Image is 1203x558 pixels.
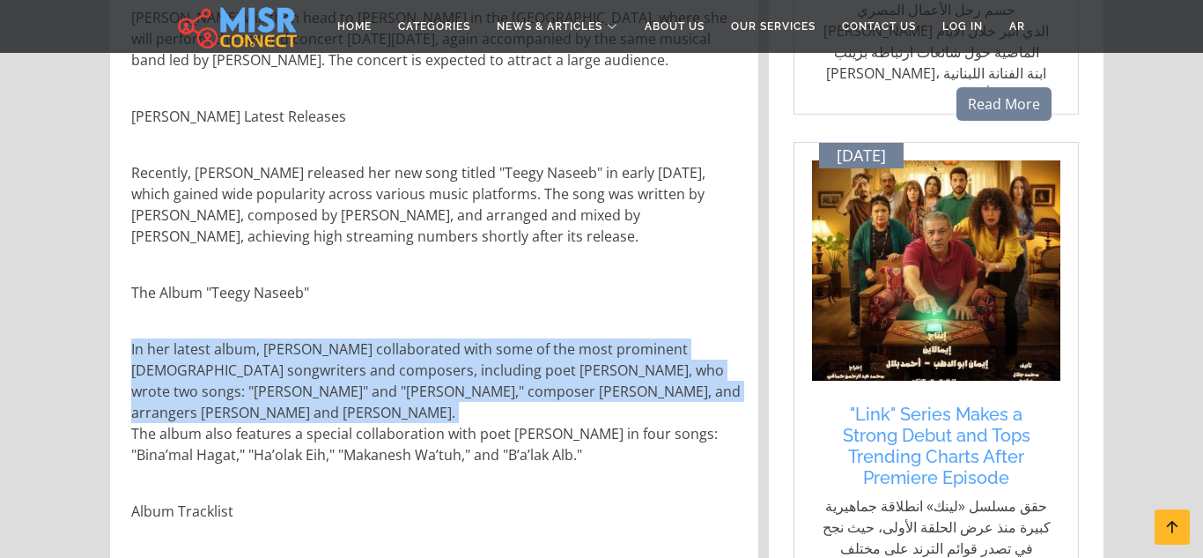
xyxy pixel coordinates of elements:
[483,10,631,43] a: News & Articles
[956,87,1052,121] a: Read More
[497,19,602,34] span: News & Articles
[131,162,741,247] p: Recently, [PERSON_NAME] released her new song titled "Teegy Naseeb" in early [DATE], which gained...
[631,10,718,43] a: About Us
[829,10,929,43] a: Contact Us
[996,10,1038,43] a: AR
[718,10,829,43] a: Our Services
[929,10,996,43] a: Log in
[385,10,483,43] a: Categories
[131,106,741,127] p: [PERSON_NAME] Latest Releases
[821,404,1052,488] a: "Link" Series Makes a Strong Debut and Tops Trending Charts After Premiere Episode
[812,160,1060,381] img: أبطال مسلسل «لينك» في مشهد من الحلقة الأولى بعد تصدر العمل للترند
[131,282,741,303] p: The Album "Teegy Naseeb"
[131,339,741,465] p: In her latest album, [PERSON_NAME] collaborated with some of the most prominent [DEMOGRAPHIC_DATA...
[178,4,296,48] img: main.misr_connect
[837,146,886,166] span: [DATE]
[324,10,385,43] a: Home
[131,501,741,522] p: Album Tracklist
